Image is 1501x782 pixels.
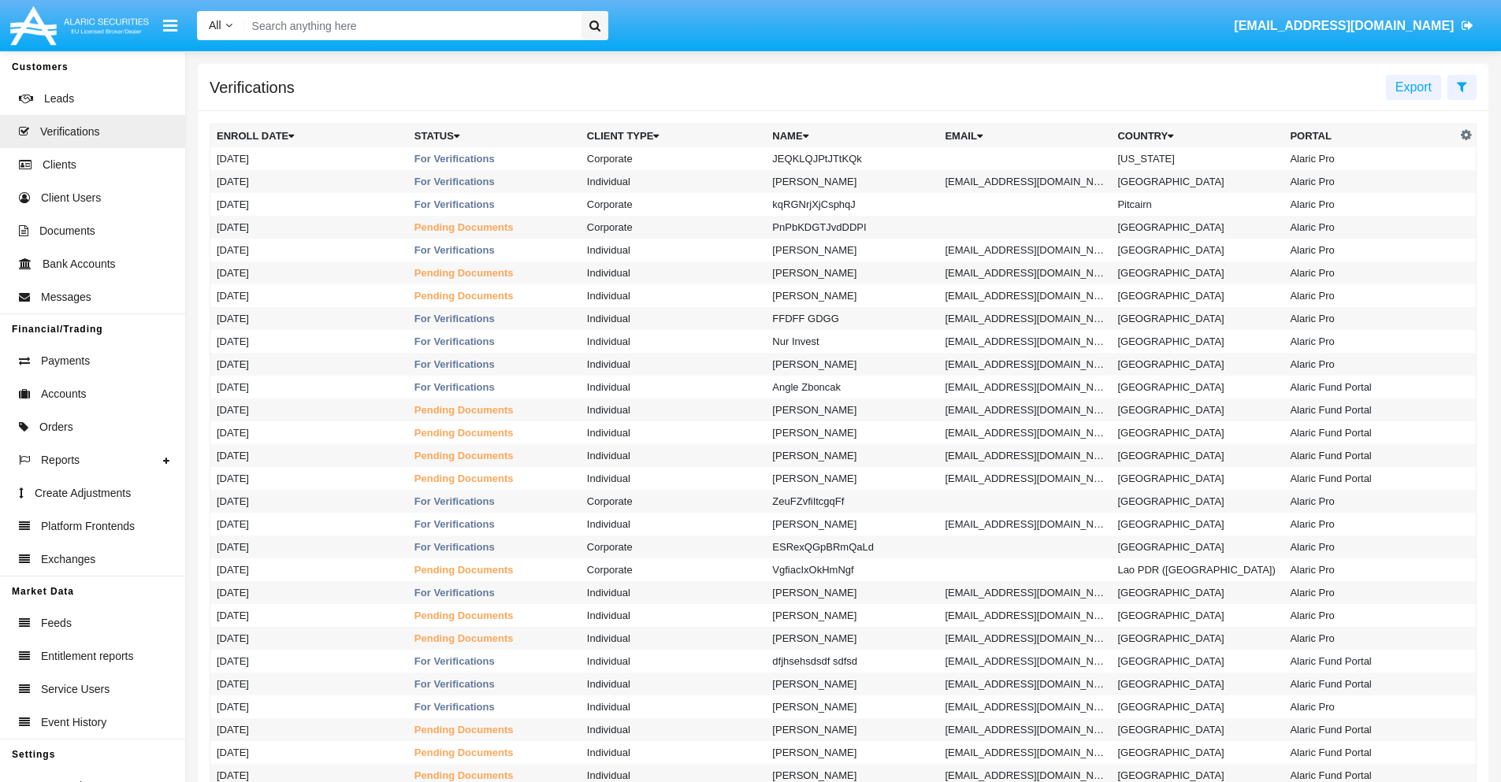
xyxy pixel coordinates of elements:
td: [GEOGRAPHIC_DATA] [1111,581,1284,604]
td: [DATE] [210,284,408,307]
td: For Verifications [408,239,581,261]
td: Pitcairn [1111,193,1284,216]
td: [EMAIL_ADDRESS][DOMAIN_NAME] [938,421,1111,444]
td: Individual [581,604,766,627]
td: Alaric Fund Portal [1284,650,1456,673]
td: Corporate [581,216,766,239]
td: [DATE] [210,444,408,467]
td: For Verifications [408,307,581,330]
td: Individual [581,239,766,261]
th: Portal [1284,124,1456,148]
td: [DATE] [210,627,408,650]
td: [GEOGRAPHIC_DATA] [1111,376,1284,398]
span: Service Users [41,681,110,698]
td: [PERSON_NAME] [766,239,938,261]
td: For Verifications [408,376,581,398]
td: Alaric Pro [1284,558,1456,581]
span: Leads [44,91,74,107]
span: [EMAIL_ADDRESS][DOMAIN_NAME] [1234,19,1454,32]
td: [GEOGRAPHIC_DATA] [1111,741,1284,764]
td: Individual [581,650,766,673]
td: Pending Documents [408,558,581,581]
td: [DATE] [210,307,408,330]
td: [EMAIL_ADDRESS][DOMAIN_NAME] [938,673,1111,695]
td: Pending Documents [408,421,581,444]
td: Alaric Fund Portal [1284,421,1456,444]
td: [DATE] [210,467,408,490]
td: Pending Documents [408,216,581,239]
td: [DATE] [210,193,408,216]
th: Country [1111,124,1284,148]
td: [PERSON_NAME] [766,284,938,307]
td: [PERSON_NAME] [766,604,938,627]
td: [GEOGRAPHIC_DATA] [1111,444,1284,467]
td: [EMAIL_ADDRESS][DOMAIN_NAME] [938,261,1111,284]
span: Client Users [41,190,101,206]
td: Pending Documents [408,284,581,307]
td: [DATE] [210,330,408,353]
td: [EMAIL_ADDRESS][DOMAIN_NAME] [938,627,1111,650]
td: [US_STATE] [1111,147,1284,170]
td: For Verifications [408,650,581,673]
td: [GEOGRAPHIC_DATA] [1111,604,1284,627]
td: Individual [581,261,766,284]
td: [GEOGRAPHIC_DATA] [1111,490,1284,513]
td: Pending Documents [408,741,581,764]
td: [DATE] [210,490,408,513]
td: For Verifications [408,147,581,170]
a: [EMAIL_ADDRESS][DOMAIN_NAME] [1227,4,1481,48]
td: Lao PDR ([GEOGRAPHIC_DATA]) [1111,558,1284,581]
span: Platform Frontends [41,518,135,535]
td: Individual [581,673,766,695]
td: [GEOGRAPHIC_DATA] [1111,627,1284,650]
td: [EMAIL_ADDRESS][DOMAIN_NAME] [938,467,1111,490]
span: Exchanges [41,551,95,568]
td: ZeuFZvfiItcgqFf [766,490,938,513]
th: Status [408,124,581,148]
a: All [197,17,244,34]
td: Alaric Pro [1284,353,1456,376]
td: [EMAIL_ADDRESS][DOMAIN_NAME] [938,284,1111,307]
td: Individual [581,513,766,536]
td: Pending Documents [408,398,581,421]
td: [DATE] [210,353,408,376]
td: [DATE] [210,558,408,581]
td: [DATE] [210,261,408,284]
span: Payments [41,353,90,369]
td: Alaric Pro [1284,604,1456,627]
td: [PERSON_NAME] [766,353,938,376]
td: Individual [581,718,766,741]
td: Individual [581,467,766,490]
td: [DATE] [210,718,408,741]
td: [DATE] [210,421,408,444]
td: [EMAIL_ADDRESS][DOMAIN_NAME] [938,650,1111,673]
td: [PERSON_NAME] [766,261,938,284]
td: Angle Zboncak [766,376,938,398]
td: [GEOGRAPHIC_DATA] [1111,695,1284,718]
td: [GEOGRAPHIC_DATA] [1111,398,1284,421]
td: [GEOGRAPHIC_DATA] [1111,307,1284,330]
td: Alaric Pro [1284,307,1456,330]
td: [DATE] [210,376,408,398]
td: [EMAIL_ADDRESS][DOMAIN_NAME] [938,718,1111,741]
td: [DATE] [210,170,408,193]
td: Corporate [581,193,766,216]
td: [PERSON_NAME] [766,513,938,536]
td: For Verifications [408,353,581,376]
td: Alaric Pro [1284,216,1456,239]
td: [DATE] [210,147,408,170]
td: For Verifications [408,330,581,353]
td: [DATE] [210,581,408,604]
td: [EMAIL_ADDRESS][DOMAIN_NAME] [938,330,1111,353]
td: For Verifications [408,490,581,513]
td: Pending Documents [408,444,581,467]
td: Individual [581,330,766,353]
td: Pending Documents [408,627,581,650]
span: Accounts [41,386,87,402]
td: [PERSON_NAME] [766,718,938,741]
td: [PERSON_NAME] [766,421,938,444]
td: [GEOGRAPHIC_DATA] [1111,239,1284,261]
td: Alaric Fund Portal [1284,467,1456,490]
td: Pending Documents [408,467,581,490]
td: [EMAIL_ADDRESS][DOMAIN_NAME] [938,353,1111,376]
